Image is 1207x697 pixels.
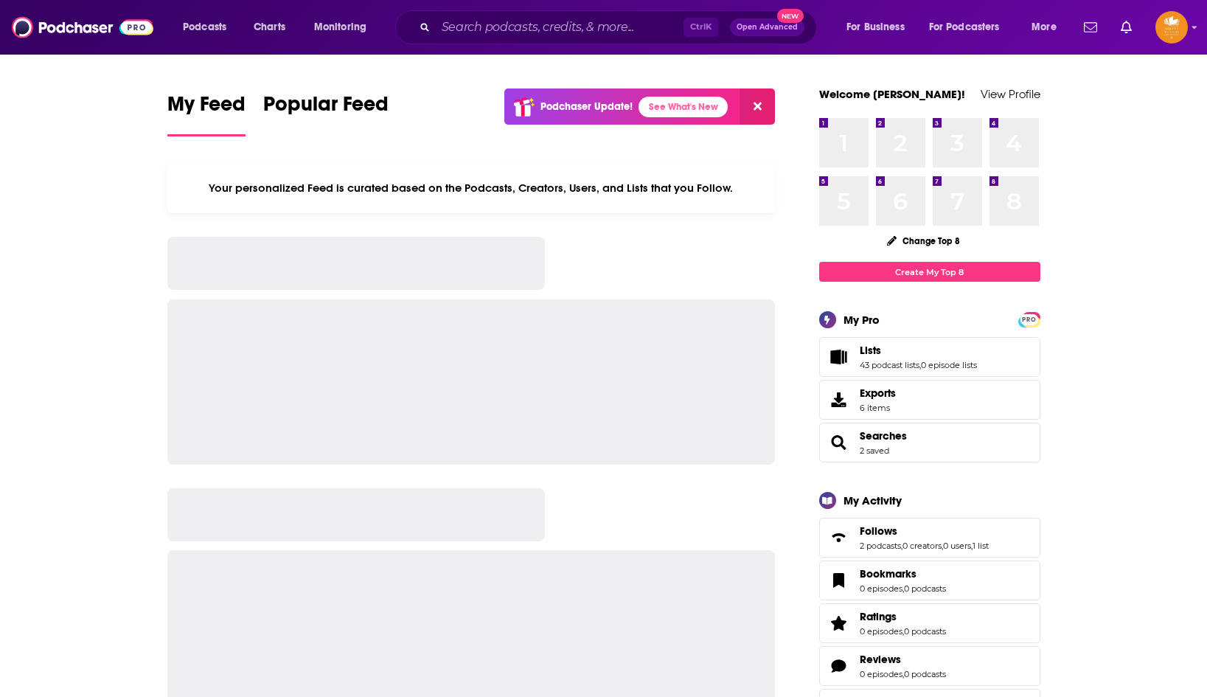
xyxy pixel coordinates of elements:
button: open menu [173,15,246,39]
span: , [902,669,904,679]
a: 0 podcasts [904,583,946,594]
span: Exports [860,386,896,400]
a: 2 podcasts [860,541,901,551]
span: Searches [819,423,1040,462]
p: Podchaser Update! [540,100,633,113]
a: Show notifications dropdown [1115,15,1138,40]
span: Popular Feed [263,91,389,125]
a: Welcome [PERSON_NAME]! [819,87,965,101]
a: Popular Feed [263,91,389,136]
span: Exports [824,389,854,410]
a: Searches [860,429,907,443]
a: See What's New [639,97,728,117]
a: Follows [860,524,989,538]
span: Follows [819,518,1040,558]
span: New [777,9,804,23]
a: Ratings [824,613,854,634]
input: Search podcasts, credits, & more... [436,15,683,39]
button: Change Top 8 [878,232,970,250]
span: , [902,626,904,637]
span: For Business [846,17,905,38]
button: open menu [836,15,923,39]
a: Exports [819,380,1040,420]
span: Reviews [819,646,1040,686]
button: Open AdvancedNew [730,18,804,36]
span: More [1032,17,1057,38]
button: Show profile menu [1155,11,1188,44]
span: Lists [860,344,881,357]
span: Ctrl K [683,18,718,37]
a: Follows [824,527,854,548]
span: , [942,541,943,551]
a: Reviews [860,653,946,666]
div: My Activity [843,493,902,507]
span: 6 items [860,403,896,413]
a: 43 podcast lists [860,360,919,370]
button: open menu [304,15,386,39]
span: Monitoring [314,17,366,38]
span: PRO [1020,314,1038,325]
a: Create My Top 8 [819,262,1040,282]
div: Your personalized Feed is curated based on the Podcasts, Creators, Users, and Lists that you Follow. [167,163,776,213]
a: Bookmarks [860,567,946,580]
button: open menu [1021,15,1075,39]
span: , [919,360,921,370]
span: Bookmarks [860,567,916,580]
a: 0 episodes [860,626,902,637]
a: Reviews [824,656,854,676]
a: Searches [824,432,854,453]
a: View Profile [981,87,1040,101]
span: For Podcasters [929,17,1000,38]
span: Open Advanced [737,24,798,31]
a: Charts [244,15,294,39]
span: Bookmarks [819,561,1040,600]
span: Ratings [860,610,897,623]
button: open menu [919,15,1021,39]
span: Lists [819,337,1040,377]
span: Ratings [819,603,1040,643]
a: 0 episodes [860,669,902,679]
a: 0 creators [902,541,942,551]
a: Show notifications dropdown [1078,15,1103,40]
div: Search podcasts, credits, & more... [409,10,831,44]
a: Lists [860,344,977,357]
span: , [971,541,973,551]
img: Podchaser - Follow, Share and Rate Podcasts [12,13,153,41]
a: Lists [824,347,854,367]
a: 0 users [943,541,971,551]
div: My Pro [843,313,880,327]
a: 1 list [973,541,989,551]
a: Ratings [860,610,946,623]
span: , [901,541,902,551]
a: 0 podcasts [904,669,946,679]
span: Podcasts [183,17,226,38]
img: User Profile [1155,11,1188,44]
a: 2 saved [860,445,889,456]
a: 0 episodes [860,583,902,594]
span: Reviews [860,653,901,666]
a: PRO [1020,313,1038,325]
a: Bookmarks [824,570,854,591]
span: Logged in as ShreveWilliams [1155,11,1188,44]
span: Charts [254,17,285,38]
span: , [902,583,904,594]
span: My Feed [167,91,246,125]
a: My Feed [167,91,246,136]
a: 0 episode lists [921,360,977,370]
a: 0 podcasts [904,626,946,637]
span: Follows [860,524,897,538]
